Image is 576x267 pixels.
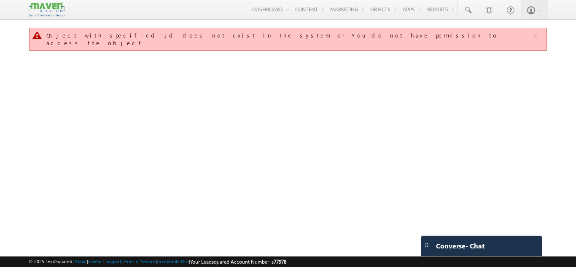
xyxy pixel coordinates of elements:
img: carter-drag [423,242,430,248]
div: Object with specified Id does not exist in the system or You do not have permission to access the... [46,32,531,47]
img: Custom Logo [29,2,64,17]
a: Contact Support [88,259,121,264]
span: © 2025 LeadSquared | | | | | [29,258,286,266]
span: Converse - Chat [436,242,484,250]
span: Your Leadsquared Account Number is [190,259,286,265]
a: Terms of Service [123,259,156,264]
a: Acceptable Use [157,259,189,264]
span: 77978 [274,259,286,265]
a: About [75,259,87,264]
